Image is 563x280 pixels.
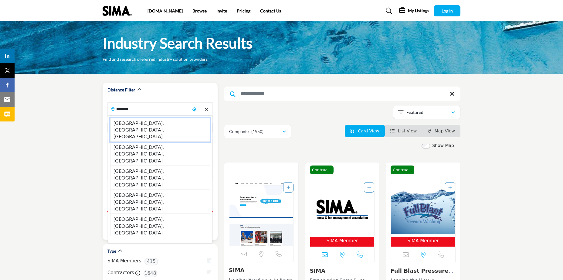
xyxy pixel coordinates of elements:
h2: Distance Filter [107,87,135,93]
span: Contractor [391,166,414,175]
li: [GEOGRAPHIC_DATA], [GEOGRAPHIC_DATA], [GEOGRAPHIC_DATA] [110,214,210,236]
li: [GEOGRAPHIC_DATA], [GEOGRAPHIC_DATA], [GEOGRAPHIC_DATA] [110,190,210,214]
a: Open Listing in new tab [310,182,375,247]
p: Companies (1950) [229,128,263,135]
input: Search Keyword [224,87,460,101]
p: Featured [406,109,423,115]
div: Search Location [108,115,212,243]
h1: Industry Search Results [103,34,253,53]
a: Add To List [448,185,452,190]
li: List View [385,125,422,137]
img: Full Blast Pressure Washing [391,182,455,237]
span: Log In [442,8,453,13]
h2: Type [107,248,116,254]
h3: SIMA [229,267,294,274]
input: Search Location [108,103,190,115]
a: Add To List [287,185,290,190]
div: Search within: [107,185,213,191]
a: Open Listing in new tab [391,182,455,247]
a: Search [380,6,396,16]
a: Contact Us [260,8,281,13]
a: Add To List [367,185,371,190]
a: [DOMAIN_NAME] [148,8,183,13]
button: Companies (1950) [224,125,291,138]
a: Map View [428,128,455,133]
input: Contractors checkbox [207,270,211,274]
li: [GEOGRAPHIC_DATA], [GEOGRAPHIC_DATA], [GEOGRAPHIC_DATA] [110,142,210,166]
li: [GEOGRAPHIC_DATA], [GEOGRAPHIC_DATA], [GEOGRAPHIC_DATA] [110,166,210,190]
span: 1648 [144,270,157,277]
a: Open Listing in new tab [229,182,293,246]
a: Pricing [237,8,250,13]
a: SIMA [229,267,245,273]
div: My Listings [399,7,429,15]
a: View List [390,128,417,133]
li: Card View [345,125,385,137]
h5: My Listings [408,8,429,13]
a: Invite [216,8,227,13]
button: Featured [393,106,460,119]
span: Contractor [310,166,334,175]
label: SIMA Members [107,258,141,265]
a: View Card [350,128,379,133]
a: Browse [192,8,207,13]
span: Map View [435,128,455,133]
span: 415 [144,258,158,265]
li: [GEOGRAPHIC_DATA], [GEOGRAPHIC_DATA], [GEOGRAPHIC_DATA] [110,118,210,142]
span: Card View [358,128,379,133]
span: N/A [107,216,115,222]
h3: Full Blast Pressure Washing [391,268,456,274]
label: Contractors [107,269,134,276]
img: SIMA [229,182,293,246]
img: SIMA [310,182,375,237]
a: SIMA [310,268,326,274]
div: Clear search location [202,103,211,116]
div: Choose your current location [190,103,199,116]
p: Find and research preferred industry solution providers [103,56,208,62]
span: List View [398,128,417,133]
a: Collapse ▲ [107,231,213,237]
input: SIMA Members checkbox [207,258,211,262]
h3: SIMA [310,268,375,274]
label: Show Map [432,142,454,149]
span: SIMA Member [407,237,439,244]
span: SIMA Member [327,237,358,244]
li: Map View [422,125,460,137]
button: Log In [434,5,460,16]
img: Site Logo [103,6,135,16]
